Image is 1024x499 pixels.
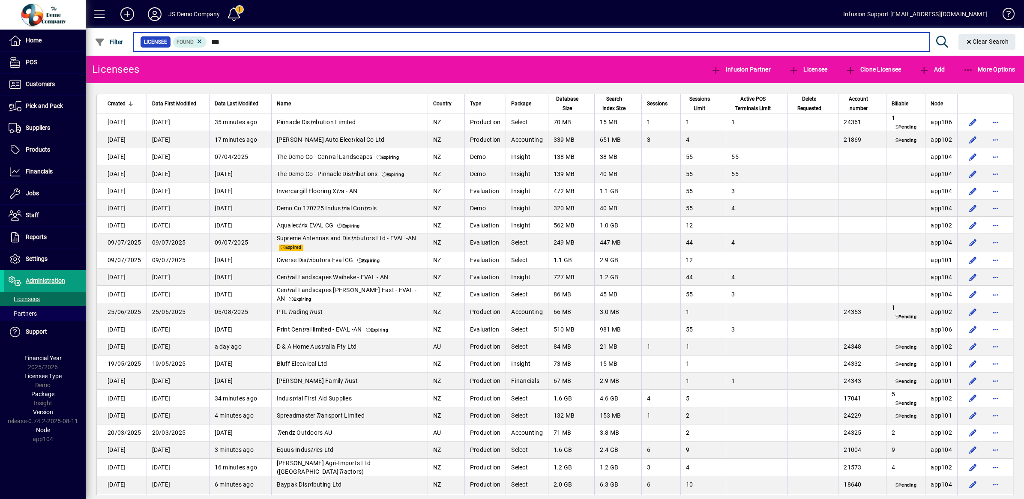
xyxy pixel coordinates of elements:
[963,66,1015,73] span: More Options
[988,323,1002,336] button: More options
[141,6,168,22] button: Profile
[958,34,1016,50] button: Clear
[336,188,341,194] em: tr
[341,205,346,212] em: tr
[97,131,147,148] td: [DATE]
[966,201,980,215] button: Edit
[147,200,209,217] td: [DATE]
[886,114,925,131] td: 1
[97,200,147,217] td: [DATE]
[464,131,506,148] td: Production
[931,170,952,177] span: app104.prod.infusionbusinesssoftware.com
[209,286,271,303] td: [DATE]
[97,269,147,286] td: [DATE]
[686,94,721,113] div: Sessions Limit
[277,99,422,108] div: Name
[277,153,373,160] span: The Demo Co - Cen al Landscapes
[966,323,980,336] button: Edit
[287,274,292,281] em: tr
[147,303,209,321] td: 25/06/2025
[351,136,356,143] em: tr
[680,269,726,286] td: 44
[470,99,501,108] div: Type
[506,303,548,321] td: Accounting
[548,114,594,131] td: 70 MB
[966,133,980,146] button: Edit
[26,37,42,44] span: Home
[680,217,726,234] td: 12
[506,286,548,303] td: Select
[428,303,464,321] td: NZ
[966,236,980,249] button: Edit
[548,286,594,303] td: 86 MB
[996,2,1013,30] a: Knowledge Base
[209,303,271,321] td: 05/08/2025
[506,114,548,131] td: Select
[433,99,452,108] span: Country
[548,217,594,234] td: 562 MB
[548,165,594,182] td: 139 MB
[97,182,147,200] td: [DATE]
[787,62,830,77] button: Licensee
[9,310,37,317] span: Partners
[988,478,1002,491] button: More options
[97,114,147,131] td: [DATE]
[931,222,952,229] span: app102.prod.infusionbusinesssoftware.com
[966,253,980,267] button: Edit
[464,114,506,131] td: Production
[380,171,406,178] span: Expiring
[97,303,147,321] td: 25/06/2025
[511,99,543,108] div: Package
[892,99,920,108] div: Billable
[594,182,641,200] td: 1.1 GB
[147,148,209,165] td: [DATE]
[680,165,726,182] td: 55
[594,114,641,131] td: 15 MB
[789,66,828,73] span: Licensee
[726,165,787,182] td: 55
[147,182,209,200] td: [DATE]
[168,7,220,21] div: JS Demo Company
[988,357,1002,371] button: More options
[594,303,641,321] td: 3.0 MB
[966,443,980,457] button: Edit
[506,148,548,165] td: Insight
[428,234,464,251] td: NZ
[209,114,271,131] td: 35 minutes ago
[108,99,126,108] span: Created
[894,314,918,321] span: Pending
[506,182,548,200] td: Insight
[726,200,787,217] td: 4
[277,99,291,108] span: Name
[147,131,209,148] td: [DATE]
[988,270,1002,284] button: More options
[147,269,209,286] td: [DATE]
[97,217,147,234] td: [DATE]
[4,227,86,248] a: Reports
[988,391,1002,405] button: More options
[177,39,194,45] span: Found
[600,94,629,113] span: Search Index Size
[966,305,980,319] button: Edit
[4,183,86,204] a: Jobs
[931,257,952,263] span: app101.prod.infusionbusinesssoftware.com
[287,296,313,303] span: Expiring
[97,286,147,303] td: [DATE]
[464,165,506,182] td: Demo
[726,234,787,251] td: 4
[506,251,548,269] td: Select
[965,38,1009,45] span: Clear Search
[351,235,356,242] em: tr
[988,305,1002,319] button: More options
[277,170,378,177] span: The Demo Co - Pinnacle Dis ibutions
[92,63,139,76] div: Licensees
[428,148,464,165] td: NZ
[641,131,680,148] td: 3
[464,286,506,303] td: Evaluation
[97,234,147,251] td: 09/07/2025
[428,131,464,148] td: NZ
[4,306,86,321] a: Partners
[892,99,908,108] span: Billable
[966,287,980,301] button: Edit
[988,426,1002,439] button: More options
